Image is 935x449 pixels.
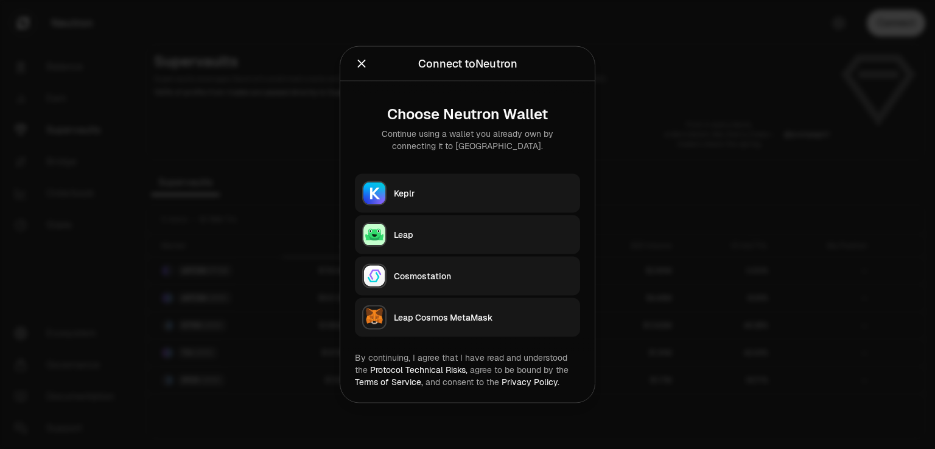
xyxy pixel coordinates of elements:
[394,229,573,241] div: Leap
[394,270,573,282] div: Cosmostation
[355,298,580,337] button: Leap Cosmos MetaMaskLeap Cosmos MetaMask
[418,55,517,72] div: Connect to Neutron
[355,352,580,388] div: By continuing, I agree that I have read and understood the agree to be bound by the and consent t...
[363,265,385,287] img: Cosmostation
[363,307,385,329] img: Leap Cosmos MetaMask
[363,183,385,204] img: Keplr
[394,187,573,200] div: Keplr
[370,364,467,375] a: Protocol Technical Risks,
[365,128,570,152] div: Continue using a wallet you already own by connecting it to [GEOGRAPHIC_DATA].
[355,55,368,72] button: Close
[502,377,559,388] a: Privacy Policy.
[355,174,580,213] button: KeplrKeplr
[355,257,580,296] button: CosmostationCosmostation
[355,215,580,254] button: LeapLeap
[365,106,570,123] div: Choose Neutron Wallet
[394,312,573,324] div: Leap Cosmos MetaMask
[363,224,385,246] img: Leap
[355,377,423,388] a: Terms of Service,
